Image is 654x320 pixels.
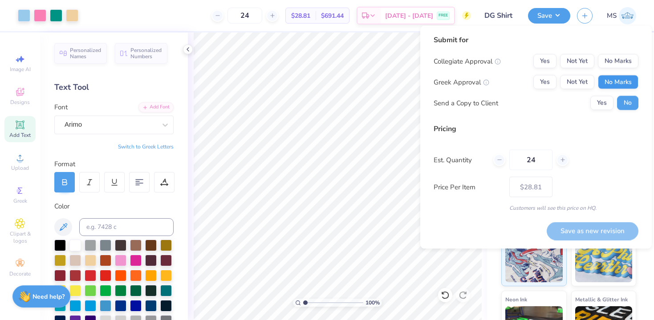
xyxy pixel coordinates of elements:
[509,150,552,170] input: – –
[560,75,594,89] button: Not Yet
[10,99,30,106] span: Designs
[434,204,638,212] div: Customers will see this price on HQ.
[590,96,613,110] button: Yes
[560,54,594,68] button: Not Yet
[528,8,570,24] button: Save
[130,47,162,60] span: Personalized Numbers
[54,201,174,212] div: Color
[439,12,448,19] span: FREE
[138,102,174,112] div: Add Font
[227,8,262,24] input: – –
[321,11,344,20] span: $691.44
[617,96,638,110] button: No
[434,124,638,134] div: Pricing
[575,238,633,282] img: Puff Ink
[434,182,503,192] label: Price Per Item
[32,292,65,301] strong: Need help?
[9,270,31,277] span: Decorate
[54,159,175,169] div: Format
[79,218,174,236] input: e.g. 7428 c
[607,7,636,24] a: MS
[70,47,102,60] span: Personalized Names
[385,11,433,20] span: [DATE] - [DATE]
[598,75,638,89] button: No Marks
[434,77,489,87] div: Greek Approval
[533,75,557,89] button: Yes
[434,35,638,45] div: Submit for
[533,54,557,68] button: Yes
[434,98,498,108] div: Send a Copy to Client
[54,81,174,93] div: Text Tool
[607,11,617,21] span: MS
[434,56,501,66] div: Collegiate Approval
[598,54,638,68] button: No Marks
[505,238,563,282] img: Standard
[366,299,380,307] span: 100 %
[575,295,628,304] span: Metallic & Glitter Ink
[118,143,174,150] button: Switch to Greek Letters
[619,7,636,24] img: Meredith Shults
[13,197,27,204] span: Greek
[478,7,521,24] input: Untitled Design
[291,11,310,20] span: $28.81
[10,66,31,73] span: Image AI
[434,155,487,165] label: Est. Quantity
[505,295,527,304] span: Neon Ink
[54,102,68,112] label: Font
[11,164,29,172] span: Upload
[9,132,31,139] span: Add Text
[4,230,36,244] span: Clipart & logos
